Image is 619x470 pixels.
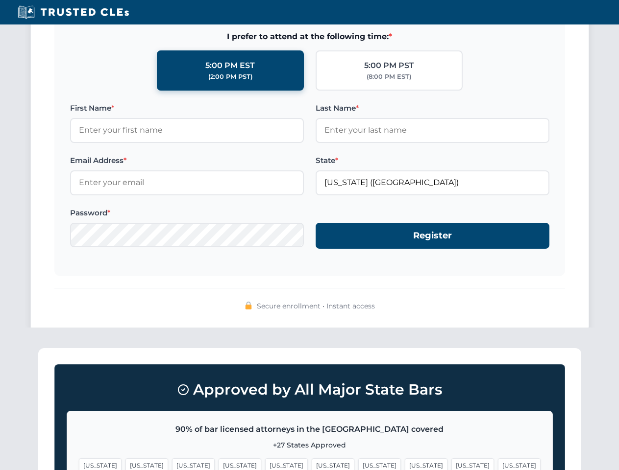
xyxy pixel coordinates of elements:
[67,376,553,403] h3: Approved by All Major State Bars
[257,301,375,311] span: Secure enrollment • Instant access
[316,170,549,195] input: Florida (FL)
[367,72,411,82] div: (8:00 PM EST)
[208,72,252,82] div: (2:00 PM PST)
[70,207,304,219] label: Password
[245,302,252,309] img: 🔒
[316,155,549,166] label: State
[70,102,304,114] label: First Name
[70,155,304,166] label: Email Address
[364,59,414,72] div: 5:00 PM PST
[70,118,304,142] input: Enter your first name
[205,59,255,72] div: 5:00 PM EST
[79,423,541,436] p: 90% of bar licensed attorneys in the [GEOGRAPHIC_DATA] covered
[316,223,549,249] button: Register
[316,118,549,142] input: Enter your last name
[15,5,132,20] img: Trusted CLEs
[316,102,549,114] label: Last Name
[79,440,541,450] p: +27 States Approved
[70,30,549,43] span: I prefer to attend at the following time:
[70,170,304,195] input: Enter your email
